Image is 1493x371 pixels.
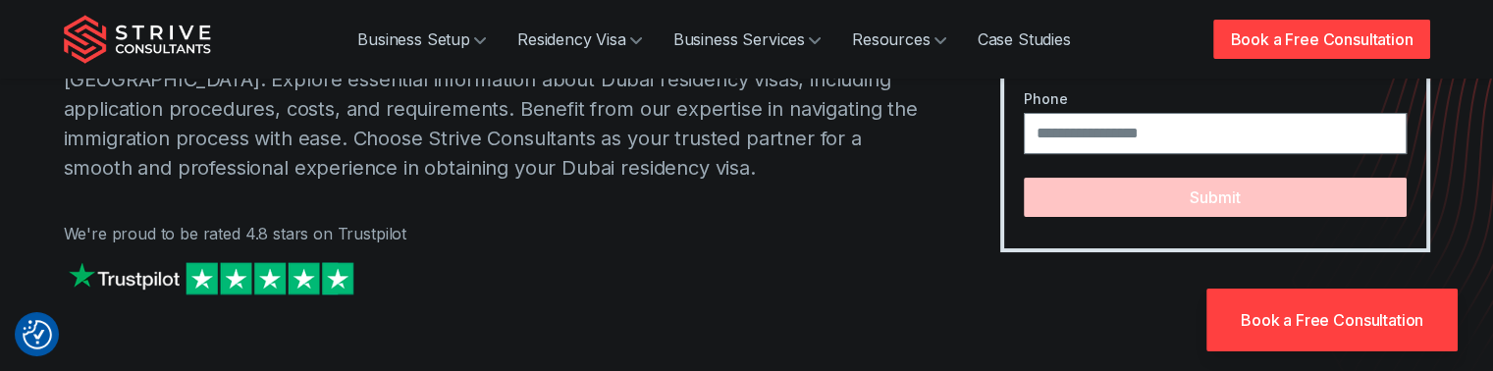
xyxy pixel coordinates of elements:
[1024,178,1406,217] button: Submit
[658,20,836,59] a: Business Services
[75,124,176,136] div: Domain Overview
[23,320,52,349] button: Consent Preferences
[1024,88,1406,109] label: Phone
[962,20,1087,59] a: Case Studies
[55,31,96,47] div: v 4.0.25
[31,31,47,47] img: logo_orange.svg
[195,122,211,137] img: tab_keywords_by_traffic_grey.svg
[53,122,69,137] img: tab_domain_overview_orange.svg
[23,320,52,349] img: Revisit consent button
[836,20,962,59] a: Resources
[64,15,211,64] img: Strive Consultants
[342,20,502,59] a: Business Setup
[217,124,331,136] div: Keywords by Traffic
[31,51,47,67] img: website_grey.svg
[1213,20,1429,59] a: Book a Free Consultation
[51,51,216,67] div: Domain: [DOMAIN_NAME]
[64,257,358,299] img: Strive on Trustpilot
[1206,289,1458,351] a: Book a Free Consultation
[64,222,923,245] p: We're proud to be rated 4.8 stars on Trustpilot
[502,20,658,59] a: Residency Visa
